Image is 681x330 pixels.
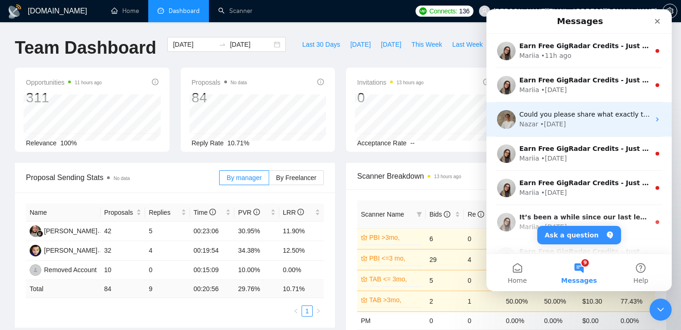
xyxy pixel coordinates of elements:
[459,6,469,16] span: 136
[234,261,279,280] td: 10.00%
[234,280,279,298] td: 29.76 %
[26,89,102,106] div: 311
[30,227,97,234] a: VM[PERSON_NAME]
[227,174,261,181] span: By manager
[51,217,135,235] button: Ask a question
[540,291,579,311] td: 50.00%
[44,265,97,275] div: Removed Account
[313,305,324,317] li: Next Page
[11,169,29,188] img: Profile image for Mariia
[464,270,502,291] td: 0
[361,317,371,324] a: PM
[7,4,22,19] img: logo
[33,110,52,120] div: Nazar
[464,249,502,270] td: 4
[406,37,447,52] button: This Week
[11,238,29,256] img: Profile image for Mariia
[26,139,57,147] span: Relevance
[169,7,200,15] span: Dashboard
[147,268,162,274] span: Help
[15,37,156,59] h1: Team Dashboard
[464,228,502,249] td: 0
[617,311,655,330] td: 0.00%
[302,39,340,50] span: Last 30 Days
[447,37,488,52] button: Last Week
[192,89,247,106] div: 84
[502,311,541,330] td: 0.00%
[302,306,312,316] a: 1
[209,209,216,215] span: info-circle
[410,139,415,147] span: --
[11,135,29,154] img: Profile image for Mariia
[234,241,279,261] td: 34.38%
[234,222,279,241] td: 30.95%
[33,213,53,223] div: Mariia
[579,311,617,330] td: $0.00
[467,211,484,218] span: Re
[238,209,260,216] span: PVR
[173,39,215,50] input: Start date
[415,207,424,221] span: filter
[397,80,423,85] time: 13 hours ago
[297,209,304,215] span: info-circle
[26,280,101,298] td: Total
[345,37,376,52] button: [DATE]
[231,80,247,85] span: No data
[192,77,247,88] span: Proposals
[452,39,483,50] span: Last Week
[55,179,81,188] div: • [DATE]
[101,204,145,222] th: Proposals
[357,77,423,88] span: Invitations
[357,170,655,182] span: Scanner Breakdown
[60,139,77,147] span: 100%
[158,7,164,14] span: dashboard
[361,297,367,303] span: crown
[192,139,224,147] span: Reply Rate
[361,276,367,282] span: crown
[30,246,97,254] a: AA[PERSON_NAME]
[376,37,406,52] button: [DATE]
[190,261,234,280] td: 00:15:09
[104,207,134,218] span: Proposals
[361,211,404,218] span: Scanner Name
[145,222,189,241] td: 5
[21,268,40,274] span: Home
[579,291,617,311] td: $10.30
[145,280,189,298] td: 9
[279,222,324,241] td: 11.90%
[124,245,185,282] button: Help
[426,249,464,270] td: 29
[33,101,555,109] span: Could you please share what exactly the cheaper alternative offers you? This will help us underst...
[361,255,367,262] span: crown
[101,261,145,280] td: 10
[149,207,179,218] span: Replies
[502,291,541,311] td: 50.00%
[357,139,407,147] span: Acceptance Rate
[483,79,490,85] span: info-circle
[11,204,29,222] img: Profile image for Mariia
[434,174,461,179] time: 13 hours ago
[279,261,324,280] td: 0.00%
[219,41,226,48] span: to
[302,305,313,317] li: 1
[230,39,272,50] input: End date
[662,7,677,15] a: setting
[369,295,420,305] a: TAB >3mo,
[416,212,422,217] span: filter
[111,7,139,15] a: homeHome
[55,213,81,223] div: • [DATE]
[33,144,53,154] div: Mariia
[279,280,324,298] td: 10.71 %
[419,7,427,15] img: upwork-logo.png
[444,211,450,218] span: info-circle
[315,308,321,314] span: right
[478,211,484,218] span: info-circle
[44,245,97,255] div: [PERSON_NAME]
[30,264,41,276] img: RA
[426,291,464,311] td: 2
